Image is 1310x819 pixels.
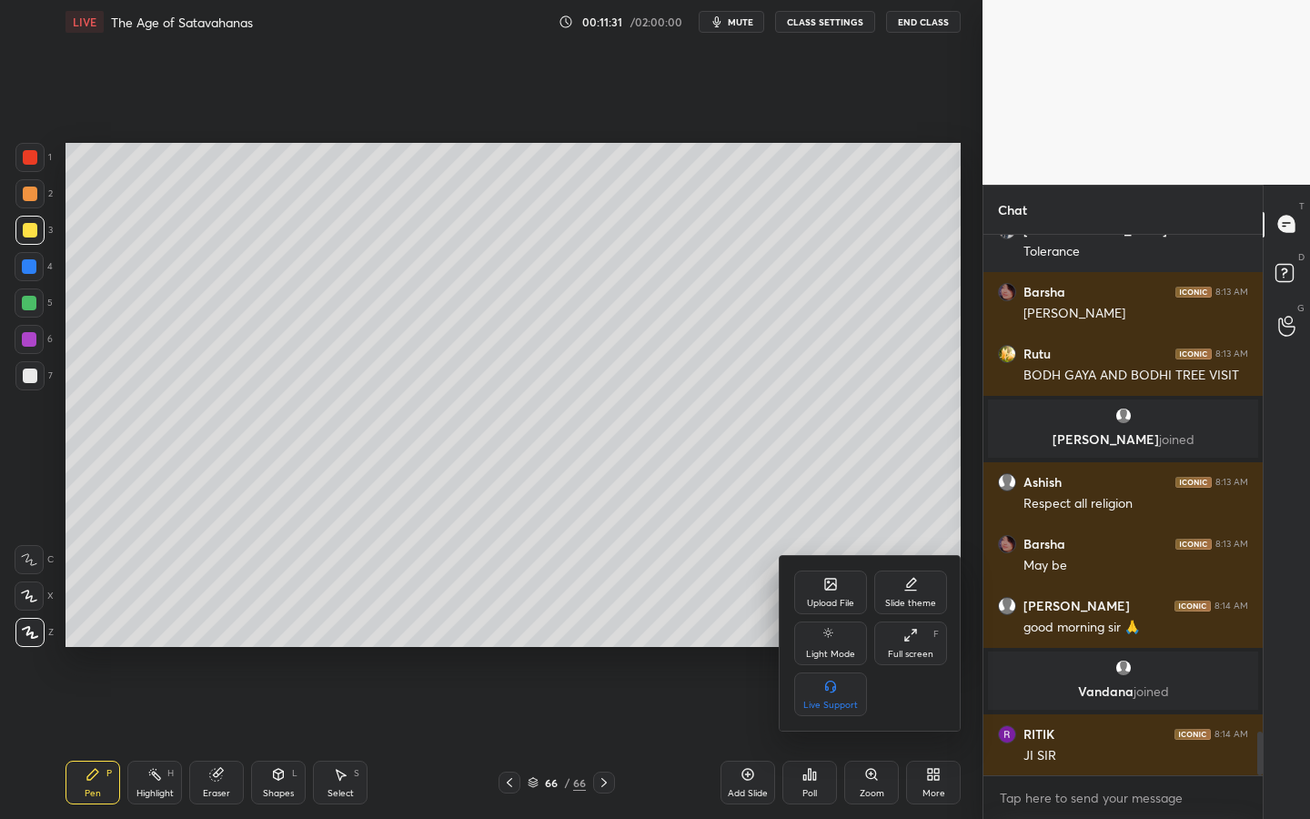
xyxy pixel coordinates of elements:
[885,599,936,608] div: Slide theme
[888,650,933,659] div: Full screen
[803,701,858,710] div: Live Support
[807,599,854,608] div: Upload File
[933,630,939,639] div: F
[806,650,855,659] div: Light Mode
